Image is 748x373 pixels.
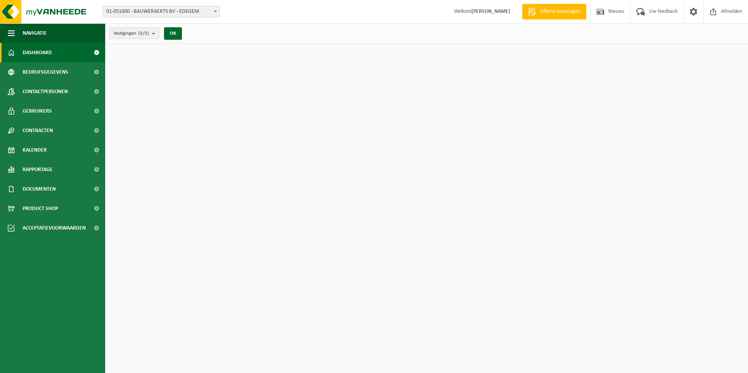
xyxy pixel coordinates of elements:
button: Vestigingen(3/3) [109,27,159,39]
span: Contracten [23,121,53,140]
button: OK [164,27,182,40]
span: 01-051000 - BAUWERAERTS BV - EDEGEM [103,6,219,17]
span: Vestigingen [113,28,149,39]
span: Bedrijfsgegevens [23,62,68,82]
span: Acceptatievoorwaarden [23,218,86,238]
span: Gebruikers [23,101,52,121]
strong: [PERSON_NAME] [471,9,510,14]
span: 01-051000 - BAUWERAERTS BV - EDEGEM [103,6,220,18]
span: Contactpersonen [23,82,68,101]
span: Offerte aanvragen [538,8,582,16]
span: Navigatie [23,23,47,43]
span: Documenten [23,179,56,199]
span: Product Shop [23,199,58,218]
span: Kalender [23,140,47,160]
a: Offerte aanvragen [522,4,586,19]
span: Rapportage [23,160,53,179]
count: (3/3) [138,31,149,36]
span: Dashboard [23,43,52,62]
